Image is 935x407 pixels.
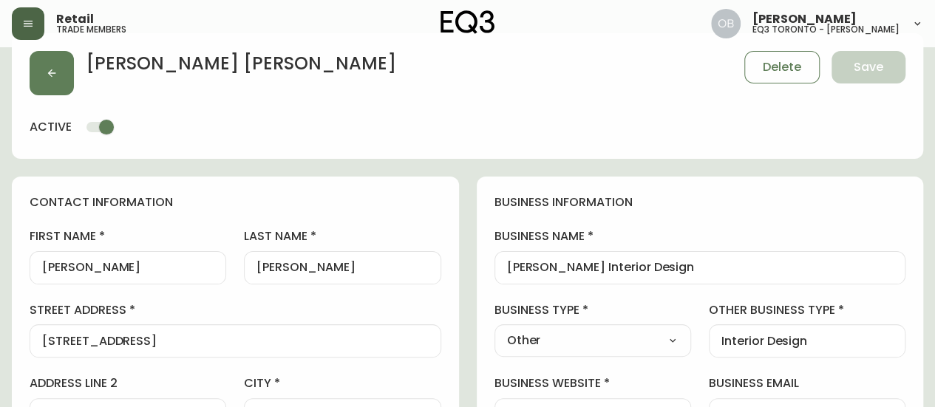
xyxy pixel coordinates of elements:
label: city [244,375,441,391]
h4: active [30,119,72,135]
h4: contact information [30,194,441,211]
h5: eq3 toronto - [PERSON_NAME] [752,25,900,34]
h4: business information [494,194,906,211]
span: Retail [56,13,94,25]
label: address line 2 [30,375,226,391]
h2: [PERSON_NAME] [PERSON_NAME] [86,51,396,83]
label: business website [494,375,691,391]
label: last name [244,228,441,244]
label: first name [30,228,226,244]
label: business email [709,375,905,391]
img: logo [441,10,495,34]
label: other business type [709,302,905,318]
label: business type [494,302,691,318]
h5: trade members [56,25,126,34]
label: business name [494,228,906,244]
span: [PERSON_NAME] [752,13,857,25]
span: Delete [763,59,801,75]
label: street address [30,302,441,318]
img: 8e0065c524da89c5c924d5ed86cfe468 [711,9,741,38]
button: Delete [744,51,820,83]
